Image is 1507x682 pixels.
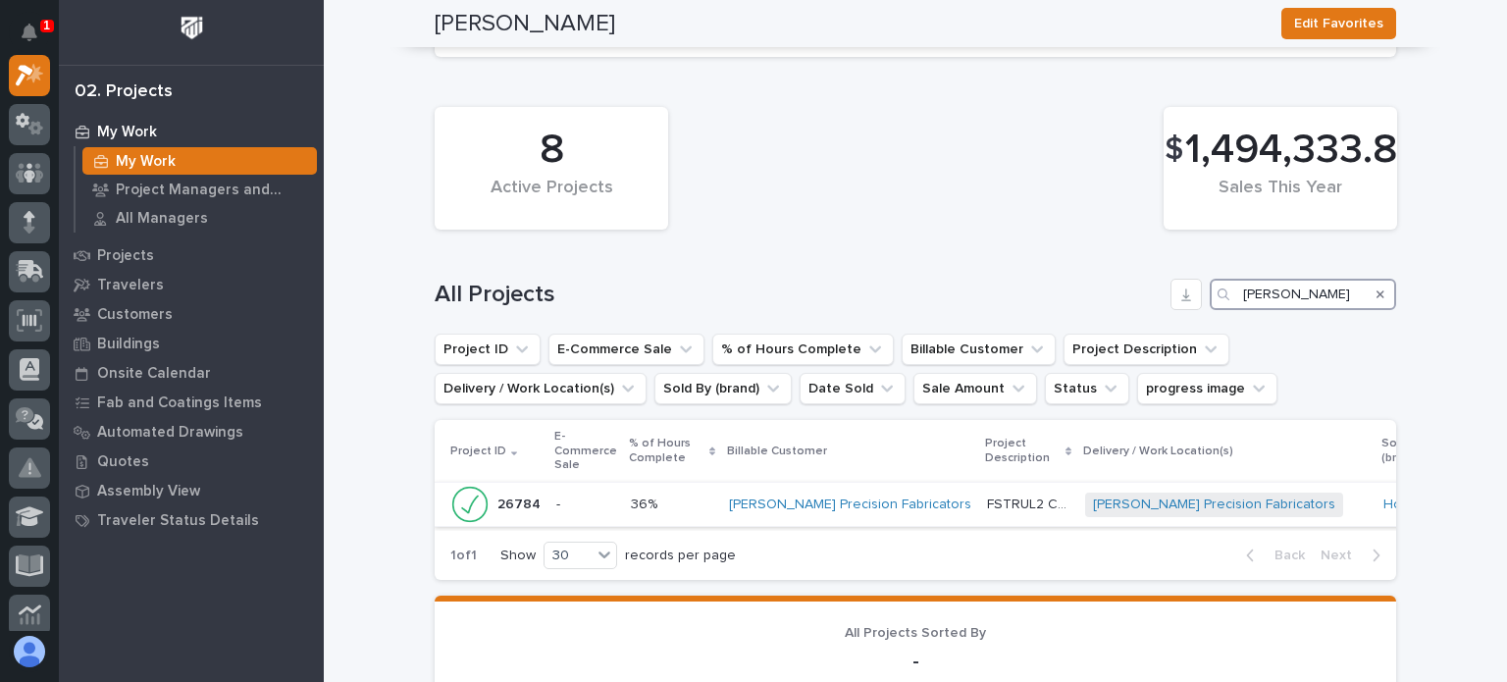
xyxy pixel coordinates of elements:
p: 1 of 1 [435,532,493,580]
p: Assembly View [97,483,200,500]
span: Back [1263,547,1305,564]
p: E-Commerce Sale [554,426,617,476]
p: Show [500,548,536,564]
img: Workspace Logo [174,10,210,46]
p: Project ID [450,441,506,462]
div: 30 [545,546,592,566]
button: users-avatar [9,631,50,672]
button: Status [1045,373,1129,404]
p: Billable Customer [727,441,827,462]
p: records per page [625,548,736,564]
button: Billable Customer [902,334,1056,365]
span: Edit Favorites [1294,12,1383,35]
button: Project Description [1064,334,1229,365]
a: Automated Drawings [59,417,324,446]
button: Next [1313,547,1396,564]
p: - [458,650,1373,673]
p: Projects [97,247,154,265]
p: My Work [116,153,176,171]
a: Assembly View [59,476,324,505]
p: Fab and Coatings Items [97,394,262,412]
p: Quotes [97,453,149,471]
span: $ [1165,131,1183,169]
a: Buildings [59,329,324,358]
button: % of Hours Complete [712,334,894,365]
p: Sold By (brand) [1381,433,1456,469]
button: progress image [1137,373,1277,404]
p: 36% [631,493,661,513]
a: Project Managers and Engineers [76,176,324,203]
button: Delivery / Work Location(s) [435,373,647,404]
p: % of Hours Complete [629,433,704,469]
p: 26784 [497,493,545,513]
p: Project Managers and Engineers [116,182,309,199]
button: Sale Amount [913,373,1037,404]
p: FSTRUL2 Crane System [987,493,1073,513]
input: Search [1210,279,1396,310]
p: Travelers [97,277,164,294]
h1: All Projects [435,281,1163,309]
span: 1,494,333.8 [1185,126,1397,175]
button: Sold By (brand) [654,373,792,404]
a: My Work [59,117,324,146]
p: Buildings [97,336,160,353]
p: All Managers [116,210,208,228]
p: Traveler Status Details [97,512,259,530]
h2: [PERSON_NAME] [435,10,615,38]
a: Travelers [59,270,324,299]
a: All Managers [76,204,324,232]
button: Notifications [9,12,50,53]
button: Edit Favorites [1281,8,1396,39]
div: 02. Projects [75,81,173,103]
button: E-Commerce Sale [548,334,704,365]
span: All Projects Sorted By [845,626,986,640]
a: Hoist Zone [1383,497,1454,513]
p: - [556,497,615,513]
p: Onsite Calendar [97,365,211,383]
p: Customers [97,306,173,324]
a: [PERSON_NAME] Precision Fabricators [1093,497,1335,513]
p: Project Description [985,433,1061,469]
a: Projects [59,240,324,270]
button: Back [1230,547,1313,564]
a: Fab and Coatings Items [59,388,324,417]
a: [PERSON_NAME] Precision Fabricators [729,497,971,513]
a: My Work [76,147,324,175]
p: Delivery / Work Location(s) [1083,441,1233,462]
a: Traveler Status Details [59,505,324,535]
div: Active Projects [468,178,635,219]
div: 8 [468,126,635,175]
button: Date Sold [800,373,906,404]
a: Quotes [59,446,324,476]
button: Project ID [435,334,541,365]
a: Onsite Calendar [59,358,324,388]
p: Automated Drawings [97,424,243,442]
span: Next [1321,547,1364,564]
div: Notifications1 [25,24,50,55]
a: Customers [59,299,324,329]
div: Sales This Year [1197,178,1364,219]
p: 1 [43,19,50,32]
p: My Work [97,124,157,141]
